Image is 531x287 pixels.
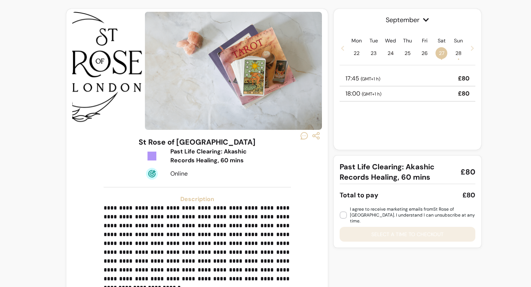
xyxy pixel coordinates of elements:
[340,190,378,200] div: Total to pay
[170,147,258,165] div: Past Life Clearing: Akashic Records Healing, 60 mins
[403,37,412,44] p: Thu
[385,47,396,59] span: 24
[351,47,362,59] span: 22
[385,37,396,44] p: Wed
[452,47,464,59] span: 28
[368,47,379,59] span: 23
[458,89,469,98] p: £80
[340,15,475,25] span: September
[419,47,430,59] span: 26
[361,76,380,82] span: ( GMT+1 h )
[458,55,459,63] span: •
[461,167,475,177] span: £80
[369,37,378,44] p: Tue
[362,91,381,97] span: ( GMT+1 h )
[435,47,447,59] span: 27
[346,89,381,98] p: 18:00
[402,47,413,59] span: 25
[351,37,362,44] p: Mon
[458,74,469,83] p: £80
[104,195,291,204] h3: Description
[462,190,475,200] div: £80
[441,55,442,63] span: •
[340,162,455,182] span: Past Life Clearing: Akashic Records Healing, 60 mins
[346,74,380,83] p: 17:45
[438,37,445,44] p: Sat
[3,12,142,130] img: https://d22cr2pskkweo8.cloudfront.net/669a1306-0819-456b-a5cd-c5eac6ff66fc
[145,12,322,130] img: https://d22cr2pskkweo8.cloudfront.net/1e43e92e-bd68-4d93-8de9-fad1edced92e
[170,169,258,178] div: Online
[146,150,158,162] img: Tickets Icon
[139,137,256,147] h3: St Rose of [GEOGRAPHIC_DATA]
[422,37,427,44] p: Fri
[454,37,463,44] p: Sun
